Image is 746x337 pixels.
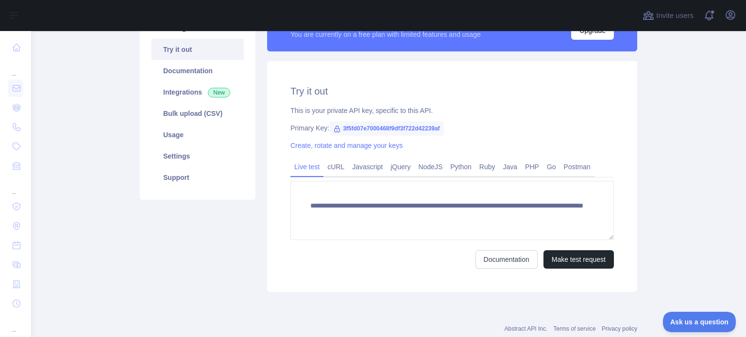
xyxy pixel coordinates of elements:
[499,159,522,175] a: Java
[323,159,348,175] a: cURL
[290,142,403,149] a: Create, rotate and manage your keys
[290,159,323,175] a: Live test
[641,8,695,23] button: Invite users
[152,103,244,124] a: Bulk upload (CSV)
[475,250,538,269] a: Documentation
[290,84,614,98] h2: Try it out
[475,159,499,175] a: Ruby
[553,325,595,332] a: Terms of service
[208,88,230,97] span: New
[290,123,614,133] div: Primary Key:
[8,177,23,196] div: ...
[387,159,414,175] a: jQuery
[290,30,481,39] div: You are currently on a free plan with limited features and usage
[290,106,614,115] div: This is your private API key, specific to this API.
[446,159,475,175] a: Python
[152,60,244,81] a: Documentation
[152,167,244,188] a: Support
[663,312,736,332] iframe: Toggle Customer Support
[8,314,23,334] div: ...
[505,325,548,332] a: Abstract API Inc.
[152,81,244,103] a: Integrations New
[8,58,23,78] div: ...
[560,159,594,175] a: Postman
[348,159,387,175] a: Javascript
[656,10,694,21] span: Invite users
[152,145,244,167] a: Settings
[329,121,443,136] span: 3f5fd07e7000468f9df3f722d42239af
[414,159,446,175] a: NodeJS
[152,124,244,145] a: Usage
[152,39,244,60] a: Try it out
[521,159,543,175] a: PHP
[543,250,614,269] button: Make test request
[543,159,560,175] a: Go
[602,325,637,332] a: Privacy policy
